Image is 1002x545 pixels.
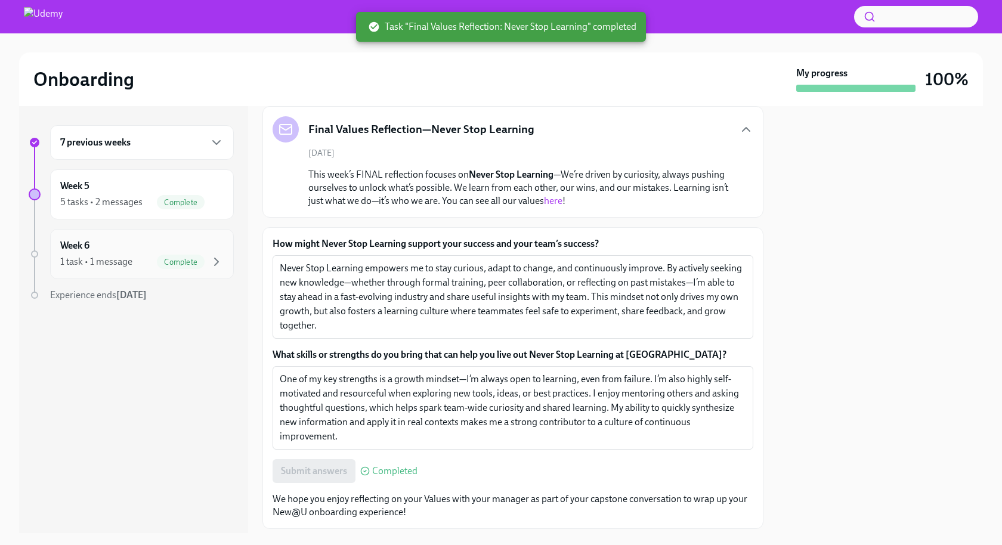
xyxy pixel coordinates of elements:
[308,168,734,208] p: This week’s FINAL reflection focuses on —We’re driven by curiosity, always pushing ourselves to u...
[273,493,753,519] p: We hope you enjoy reflecting on your Values with your manager as part of your capstone conversati...
[280,261,746,333] textarea: Never Stop Learning empowers me to stay curious, adapt to change, and continuously improve. By ac...
[273,348,753,361] label: What skills or strengths do you bring that can help you live out Never Stop Learning at [GEOGRAPH...
[60,255,132,268] div: 1 task • 1 message
[157,198,205,207] span: Complete
[60,239,89,252] h6: Week 6
[29,169,234,219] a: Week 55 tasks • 2 messagesComplete
[280,372,746,444] textarea: One of my key strengths is a growth mindset—I’m always open to learning, even from failure. I’m a...
[368,20,636,33] span: Task "Final Values Reflection: Never Stop Learning" completed
[469,169,553,180] strong: Never Stop Learning
[796,67,848,80] strong: My progress
[50,125,234,160] div: 7 previous weeks
[308,147,335,159] span: [DATE]
[29,229,234,279] a: Week 61 task • 1 messageComplete
[60,179,89,193] h6: Week 5
[60,196,143,209] div: 5 tasks • 2 messages
[157,258,205,267] span: Complete
[24,7,63,26] img: Udemy
[60,136,131,149] h6: 7 previous weeks
[308,122,534,137] h5: Final Values Reflection—Never Stop Learning
[50,289,147,301] span: Experience ends
[273,237,753,250] label: How might Never Stop Learning support your success and your team’s success?
[33,67,134,91] h2: Onboarding
[116,289,147,301] strong: [DATE]
[372,466,417,476] span: Completed
[544,195,562,206] a: here
[925,69,969,90] h3: 100%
